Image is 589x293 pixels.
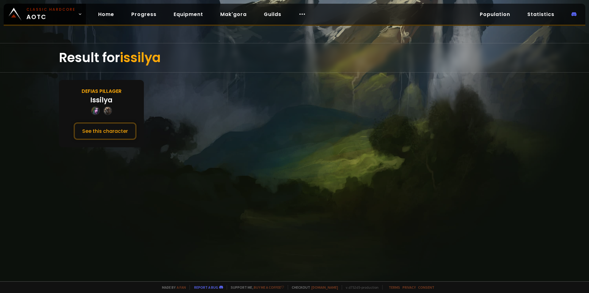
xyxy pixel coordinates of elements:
[4,4,86,25] a: Classic HardcoreAOTC
[288,285,338,290] span: Checkout
[194,285,218,290] a: Report a bug
[59,43,530,72] div: Result for
[389,285,400,290] a: Terms
[26,7,75,22] span: AOTC
[93,8,119,21] a: Home
[169,8,208,21] a: Equipment
[342,285,379,290] span: v. d752d5 - production
[126,8,161,21] a: Progress
[74,122,137,140] button: See this character
[227,285,284,290] span: Support me,
[311,285,338,290] a: [DOMAIN_NAME]
[215,8,252,21] a: Mak'gora
[402,285,416,290] a: Privacy
[120,49,161,67] span: issilya
[475,8,515,21] a: Population
[418,285,434,290] a: Consent
[158,285,186,290] span: Made by
[90,95,113,105] div: Issilya
[82,87,121,95] div: Defias Pillager
[254,285,284,290] a: Buy me a coffee
[177,285,186,290] a: a fan
[522,8,559,21] a: Statistics
[26,7,75,12] small: Classic Hardcore
[259,8,286,21] a: Guilds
